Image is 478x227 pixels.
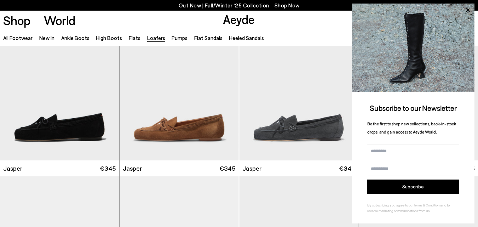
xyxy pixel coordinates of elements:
a: Flat Sandals [194,35,223,41]
a: High Boots [96,35,122,41]
img: 2a6287a1333c9a56320fd6e7b3c4a9a9.jpg [352,4,474,92]
span: Jasper [123,164,142,173]
button: Subscribe [367,180,459,194]
a: World [44,14,75,27]
span: Subscribe to our Newsletter [370,103,457,112]
a: Terms & Conditions [413,203,441,207]
p: Out Now | Fall/Winter ‘25 Collection [179,1,300,10]
a: Pumps [172,35,188,41]
img: Jasper Moccasin Loafers [120,10,239,160]
span: Jasper [242,164,261,173]
a: Loafers [147,35,165,41]
span: Jasper [3,164,22,173]
span: €345 [219,164,235,173]
a: Heeled Sandals [229,35,264,41]
a: Jasper €345 [120,160,239,176]
div: 1 / 6 [120,10,239,160]
span: Be the first to shop new collections, back-in-stock drops, and gain access to Aeyde World. [367,121,456,134]
a: All Footwear [3,35,33,41]
a: Shop [3,14,30,27]
a: Ankle Boots [61,35,90,41]
a: Aeyde [223,12,255,27]
img: Jasper Moccasin Loafers [239,10,358,160]
a: Next slide Previous slide [120,10,239,160]
span: €345 [339,164,355,173]
span: Navigate to /collections/new-in [275,2,300,8]
a: Jasper €345 [239,160,358,176]
a: New In [39,35,54,41]
span: €345 [100,164,116,173]
a: Flats [129,35,140,41]
span: By subscribing, you agree to our [367,203,413,207]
